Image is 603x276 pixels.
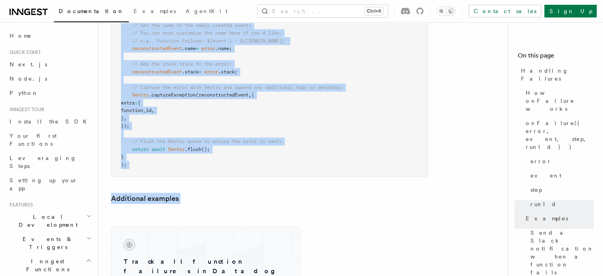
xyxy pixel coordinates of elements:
a: Contact sales [469,5,541,17]
h4: On this page [518,51,593,64]
a: Setting up your app [6,173,93,195]
a: AgentKit [181,2,232,21]
span: = [196,46,199,51]
span: } [121,116,124,121]
span: Install the SDK [10,118,92,125]
span: .flush [185,147,201,152]
a: error [527,154,593,168]
a: Documentation [54,2,129,22]
span: step [530,186,542,194]
span: , [124,116,126,121]
span: ); [121,162,126,168]
span: Node.js [10,75,47,82]
span: function_id [121,108,151,113]
span: // Flush the Sentry queue to ensure the error is sent: [132,139,282,144]
a: Home [6,29,93,43]
a: Leveraging Steps [6,151,93,173]
span: Quick start [6,49,41,56]
button: Search...Ctrl+K [258,5,388,17]
kbd: Ctrl+K [365,7,383,15]
span: .name; [215,46,232,51]
h3: Track all function failures in Datadog [124,257,287,276]
span: Next.js [10,61,47,68]
span: Events & Triggers [6,235,86,251]
span: Inngest Functions [6,257,86,273]
span: Sentry [168,147,185,152]
button: Events & Triggers [6,232,93,254]
a: Additional examples [111,193,179,204]
a: Handling Failures [518,64,593,86]
button: Toggle dark mode [436,6,456,16]
span: // Set the name in the newly created event: [132,23,251,28]
span: Home [10,32,32,40]
span: event [530,172,561,179]
span: Setting up your app [10,177,78,191]
span: { [138,100,140,106]
span: .stack; [218,69,237,75]
span: (); [201,147,210,152]
span: Documentation [59,8,124,14]
a: runId [527,197,593,211]
span: // e.g. `Function Failure: ${event.} - ${[DOMAIN_NAME]}` [132,38,287,44]
span: reconstructedEvent [132,69,182,75]
span: Examples [526,214,568,222]
span: Handling Failures [521,67,593,83]
a: event [527,168,593,183]
span: reconstructedEvent [132,46,182,51]
a: Next.js [6,57,93,71]
span: .name [182,46,196,51]
span: Inngest tour [6,106,44,113]
span: // You can even customize the name here if you'd like, [132,30,282,36]
a: Install the SDK [6,114,93,129]
span: error [201,46,215,51]
span: { [251,92,254,98]
span: error [530,157,552,165]
a: How onFailure works [523,86,593,116]
a: Python [6,86,93,100]
span: Sentry [132,92,149,98]
span: (reconstructedEvent [196,92,249,98]
a: step [527,183,593,197]
a: Your first Functions [6,129,93,151]
a: Sign Up [544,5,597,17]
span: runId [530,200,557,208]
a: Examples [129,2,181,21]
span: .stack [182,69,199,75]
span: , [151,108,154,113]
span: = [199,69,201,75]
span: await [151,147,165,152]
a: onFailure({ error, event, step, runId }) [523,116,593,154]
span: return [132,147,149,152]
a: Examples [523,211,593,226]
span: Features [6,202,33,208]
span: Local Development [6,213,86,229]
span: : [135,100,138,106]
span: .captureException [149,92,196,98]
span: Leveraging Steps [10,155,77,169]
span: AgentKit [186,8,228,14]
span: }); [121,123,129,129]
span: // Capture the error with Sentry and append any additional tags or metadata: [132,85,343,90]
span: extra [121,100,135,106]
span: , [249,92,251,98]
span: onFailure({ error, event, step, runId }) [526,119,593,151]
span: // Add the stack trace to the error: [132,61,232,67]
span: Your first Functions [10,133,57,147]
button: Local Development [6,210,93,232]
span: } [121,154,124,160]
span: Examples [134,8,176,14]
span: error [204,69,218,75]
span: How onFailure works [526,89,593,113]
span: Python [10,90,38,96]
a: Node.js [6,71,93,86]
